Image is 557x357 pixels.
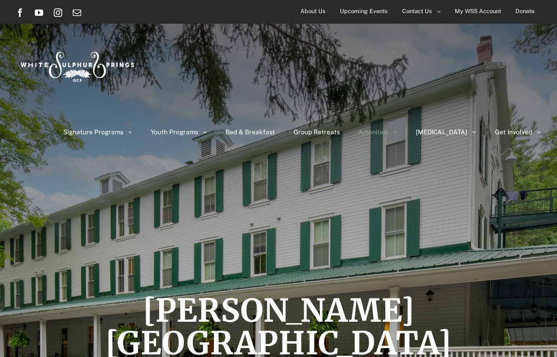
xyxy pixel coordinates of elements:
span: Upcoming Events [340,4,388,19]
a: Bed & Breakfast [226,106,275,158]
span: Contact Us [402,4,432,19]
a: Signature Programs [63,106,132,158]
span: Amenities [358,129,388,135]
span: Get Involved [495,129,532,135]
img: White Sulphur Springs Logo [16,40,137,90]
span: Group Retreats [294,129,340,135]
a: Get Involved [495,106,541,158]
a: Group Retreats [294,106,340,158]
a: Email [73,8,81,17]
span: My WSS Account [455,4,501,19]
span: Bed & Breakfast [226,129,275,135]
a: [MEDICAL_DATA] [416,106,476,158]
a: Amenities [358,106,397,158]
span: Youth Programs [151,129,198,135]
a: Instagram [54,8,62,17]
a: Facebook [16,8,24,17]
a: Youth Programs [151,106,207,158]
span: Signature Programs [63,129,123,135]
span: [MEDICAL_DATA] [416,129,467,135]
span: Donate [515,4,534,19]
span: About Us [300,4,326,19]
nav: Main Menu [63,106,541,158]
a: YouTube [35,8,43,17]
